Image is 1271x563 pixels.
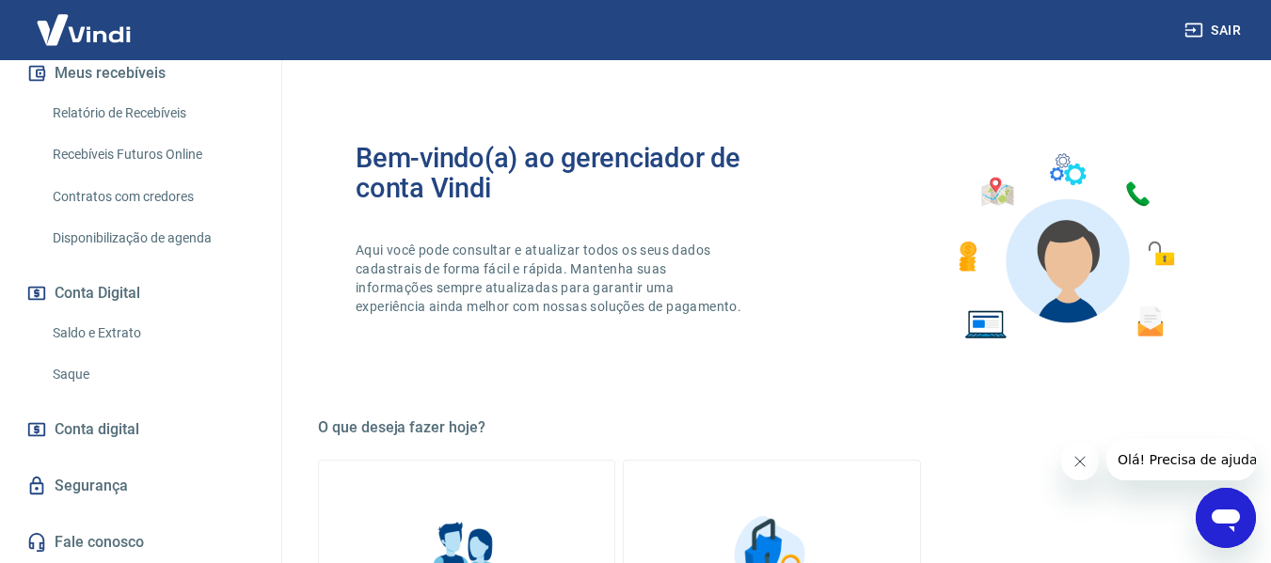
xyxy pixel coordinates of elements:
button: Meus recebíveis [23,53,259,94]
a: Disponibilização de agenda [45,219,259,258]
iframe: Mensagem da empresa [1106,439,1256,480]
a: Contratos com credores [45,178,259,216]
img: Vindi [23,1,145,58]
h5: O que deseja fazer hoje? [318,418,1226,437]
p: Aqui você pode consultar e atualizar todos os seus dados cadastrais de forma fácil e rápida. Mant... [356,241,745,316]
button: Conta Digital [23,273,259,314]
a: Fale conosco [23,522,259,563]
iframe: Botão para abrir a janela de mensagens [1196,488,1256,548]
img: Imagem de um avatar masculino com diversos icones exemplificando as funcionalidades do gerenciado... [942,143,1188,351]
a: Saldo e Extrato [45,314,259,352]
span: Conta digital [55,416,139,443]
a: Saque [45,355,259,394]
a: Segurança [23,465,259,507]
a: Conta digital [23,409,259,450]
button: Sair [1181,13,1248,48]
a: Recebíveis Futuros Online [45,135,259,174]
span: Olá! Precisa de ajuda? [11,13,158,28]
h2: Bem-vindo(a) ao gerenciador de conta Vindi [356,143,772,203]
iframe: Fechar mensagem [1061,443,1099,480]
a: Relatório de Recebíveis [45,94,259,133]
